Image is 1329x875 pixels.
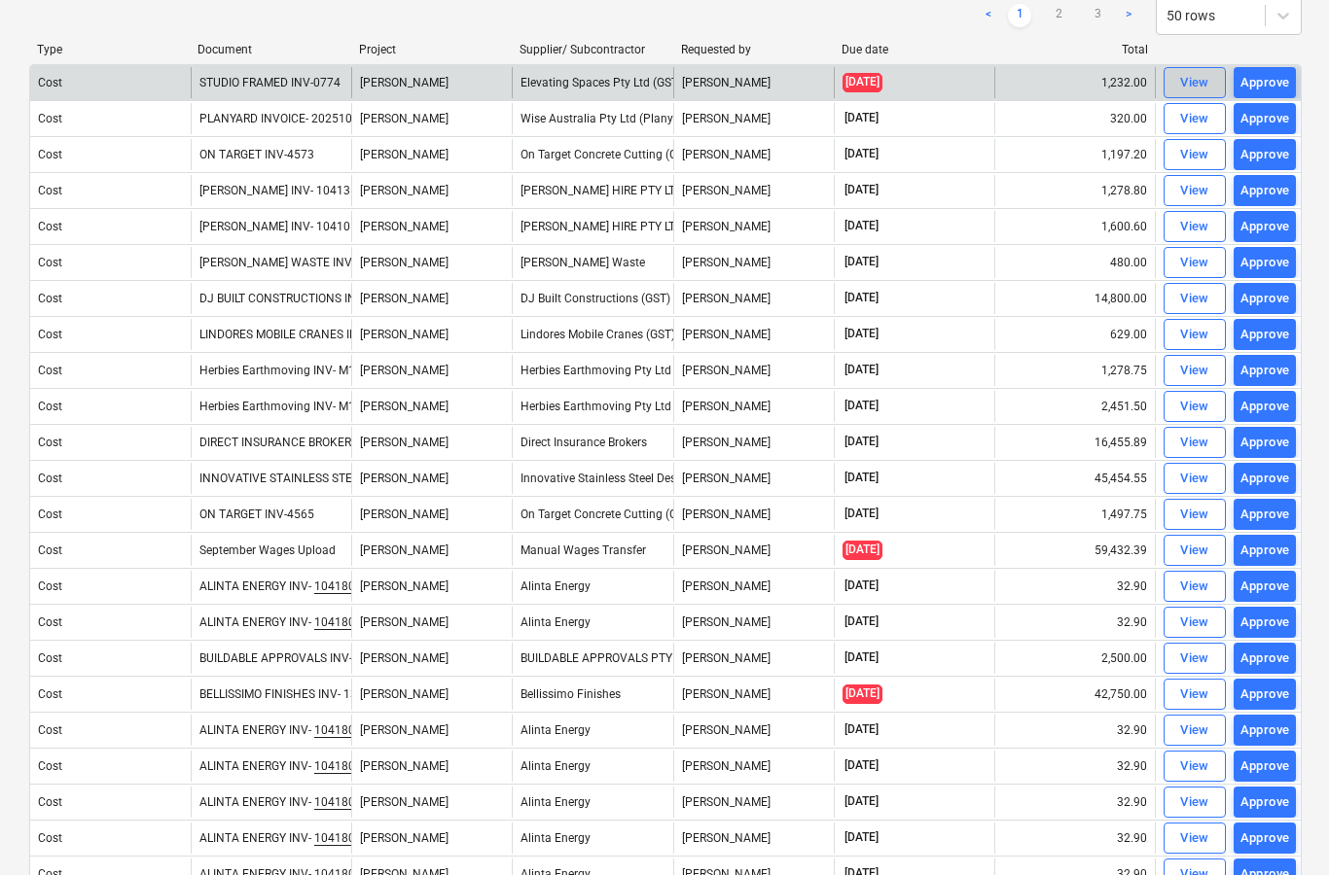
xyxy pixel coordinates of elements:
[1234,175,1296,206] button: Approve
[512,715,672,746] div: Alinta Energy
[1240,468,1290,490] div: Approve
[994,751,1155,782] div: 32.90
[673,103,834,134] div: [PERSON_NAME]
[512,463,672,494] div: Innovative Stainless Steel Designs
[199,831,376,845] div: ALINTA ENERGY INV-
[673,787,834,818] div: [PERSON_NAME]
[1164,103,1226,134] button: View
[1180,180,1209,202] div: View
[38,723,62,737] div: Cost
[199,220,350,233] div: [PERSON_NAME] INV- 10410
[1180,396,1209,418] div: View
[1164,535,1226,566] button: View
[1180,432,1209,454] div: View
[1180,504,1209,526] div: View
[1240,144,1290,166] div: Approve
[994,391,1155,422] div: 2,451.50
[1234,67,1296,98] button: Approve
[1180,540,1209,562] div: View
[1180,360,1209,382] div: View
[1008,4,1031,27] a: Page 1 is your current page
[994,211,1155,242] div: 1,600.60
[994,247,1155,278] div: 480.00
[843,146,880,162] span: [DATE]
[843,290,880,306] span: [DATE]
[1234,427,1296,458] button: Approve
[1240,504,1290,526] div: Approve
[1234,283,1296,314] button: Approve
[1164,247,1226,278] button: View
[994,67,1155,98] div: 1,232.00
[994,607,1155,638] div: 32.90
[1240,252,1290,274] div: Approve
[1234,247,1296,278] button: Approve
[1240,180,1290,202] div: Approve
[512,787,672,818] div: Alinta Energy
[994,499,1155,530] div: 1,497.75
[1240,108,1290,130] div: Approve
[1180,108,1209,130] div: View
[38,759,62,773] div: Cost
[1240,755,1290,778] div: Approve
[842,43,987,56] div: Due date
[1240,72,1290,94] div: Approve
[673,175,834,206] div: [PERSON_NAME]
[199,615,376,629] div: ALINTA ENERGY INV-
[1180,468,1209,490] div: View
[512,427,672,458] div: Direct Insurance Brokers
[1180,72,1209,94] div: View
[199,579,376,593] div: ALINTA ENERGY INV-
[199,292,390,305] div: DJ BUILT CONSTRUCTIONS INV- 797
[199,543,336,557] div: September Wages Upload
[38,543,62,557] div: Cost
[1234,355,1296,386] button: Approve
[1232,782,1329,875] iframe: Chat Widget
[360,220,449,233] span: Della Rosa
[673,535,834,566] div: [PERSON_NAME]
[199,148,314,161] div: ON TARGET INV-4573
[360,579,449,593] span: Della Rosa
[843,577,880,594] span: [DATE]
[994,787,1155,818] div: 32.90
[994,427,1155,458] div: 16,455.89
[1164,822,1226,854] button: View
[673,319,834,350] div: [PERSON_NAME]
[1240,324,1290,346] div: Approve
[843,757,880,774] span: [DATE]
[1180,827,1209,850] div: View
[38,220,62,233] div: Cost
[1180,791,1209,814] div: View
[360,723,449,737] span: Della Rosa
[1086,4,1109,27] a: Page 3
[199,759,376,773] div: ALINTA ENERGY INV-
[673,571,834,602] div: [PERSON_NAME]
[512,607,672,638] div: Alinta Energy
[843,470,880,486] span: [DATE]
[843,110,880,126] span: [DATE]
[199,184,350,197] div: [PERSON_NAME] INV- 10413
[843,541,882,559] span: [DATE]
[843,218,880,234] span: [DATE]
[38,76,62,89] div: Cost
[512,751,672,782] div: Alinta Energy
[1240,432,1290,454] div: Approve
[360,831,449,845] span: Della Rosa
[1164,643,1226,674] button: View
[1164,175,1226,206] button: View
[199,328,469,341] div: LINDORES MOBILE CRANES INV- [PHONE_NUMBER]
[360,400,449,413] span: Della Rosa
[38,112,62,125] div: Cost
[673,211,834,242] div: [PERSON_NAME]
[1234,103,1296,134] button: Approve
[994,175,1155,206] div: 1,278.80
[512,319,672,350] div: Lindores Mobile Cranes (GST)
[1240,612,1290,634] div: Approve
[199,112,400,125] div: PLANYARD INVOICE- 2025101416001
[38,256,62,269] div: Cost
[512,822,672,854] div: Alinta Energy
[673,643,834,674] div: [PERSON_NAME]
[673,463,834,494] div: [PERSON_NAME]
[512,175,672,206] div: [PERSON_NAME] HIRE PTY LTD
[360,651,449,665] span: Della Rosa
